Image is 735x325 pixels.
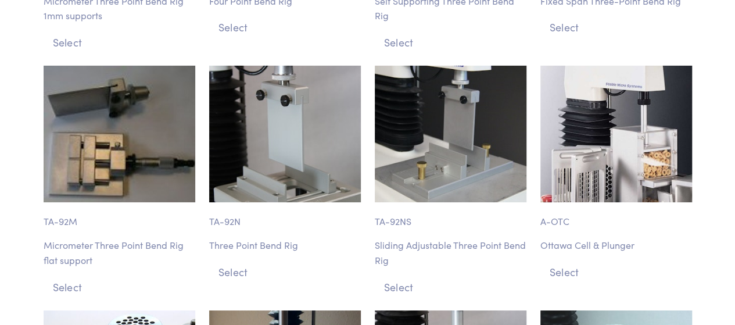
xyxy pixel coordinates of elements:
button: Select [44,277,195,297]
button: Select [375,277,526,297]
p: Ottawa Cell & Plunger [540,238,692,253]
p: Micrometer Three Point Bend Rig flat support [44,238,195,267]
img: ta-92_adjustable-three-point-bend-rig.jpg [209,66,361,202]
button: Select [44,33,195,52]
button: Select [209,17,361,37]
p: TA-92M [44,202,195,229]
button: Select [209,262,361,281]
img: ta-92m_micrometer-three-point-bend-rig-flat-support.jpg [44,66,195,202]
p: TA-92N [209,202,361,229]
p: TA-92NS [375,202,526,229]
p: A-OTC [540,202,692,229]
p: Sliding Adjustable Three Point Bend Rig [375,238,526,267]
button: Select [375,33,526,52]
img: ta-92ns_sliding-adjustable-three-point-bend-rig.jpg [375,66,526,202]
button: Select [540,17,692,37]
button: Select [540,262,692,281]
img: extrusion-a_otc-ottawa-cell-and-plunger-2.jpg [540,66,692,202]
p: Three Point Bend Rig [209,238,361,253]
